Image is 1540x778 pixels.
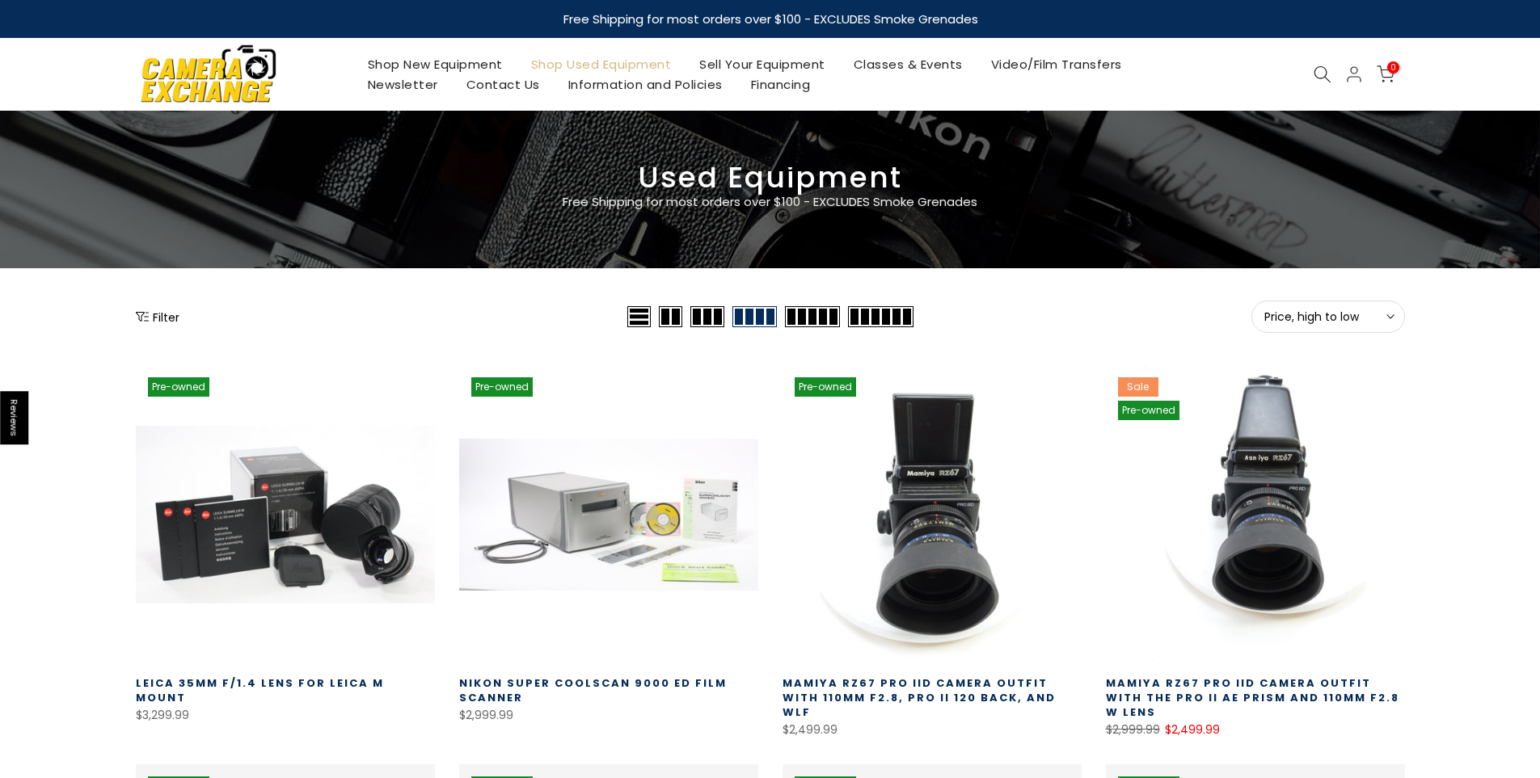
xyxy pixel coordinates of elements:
[136,309,179,325] button: Show filters
[1264,309,1392,324] span: Price, high to low
[563,11,977,27] strong: Free Shipping for most orders over $100 - EXCLUDES Smoke Grenades
[554,74,736,95] a: Information and Policies
[1251,301,1405,333] button: Price, high to low
[136,167,1405,188] h3: Used Equipment
[977,54,1136,74] a: Video/Film Transfers
[136,675,384,705] a: Leica 35mm f/1.4 Lens for Leica M Mount
[839,54,977,74] a: Classes & Events
[467,192,1074,212] p: Free Shipping for most orders over $100 - EXCLUDES Smoke Grenades
[136,705,435,725] div: $3,299.99
[783,720,1082,740] div: $2,499.99
[783,675,1056,720] a: Mamiya RZ67 Pro IID Camera Outfit with 110MM F2.8, Pro II 120 Back, and WLF
[736,74,825,95] a: Financing
[459,705,758,725] div: $2,999.99
[1106,675,1399,720] a: Mamiya RZ67 Pro IID Camera Outfit with the Pro II AE Prism and 110MM F2.8 W Lens
[686,54,840,74] a: Sell Your Equipment
[1387,61,1399,74] span: 0
[517,54,686,74] a: Shop Used Equipment
[1106,721,1160,738] del: $2,999.99
[459,675,727,705] a: Nikon Super Coolscan 9000 ED Film Scanner
[452,74,554,95] a: Contact Us
[353,54,517,74] a: Shop New Equipment
[1377,65,1394,83] a: 0
[353,74,452,95] a: Newsletter
[1165,720,1220,740] ins: $2,499.99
